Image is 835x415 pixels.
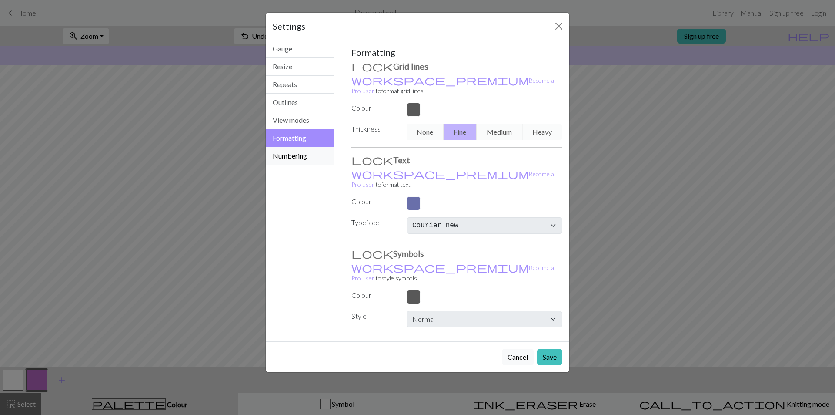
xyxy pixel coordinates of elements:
label: Style [346,311,401,324]
h3: Symbols [351,248,563,259]
label: Typeface [346,217,401,230]
button: Formatting [266,129,334,147]
span: workspace_premium [351,74,529,86]
small: to style symbols [351,264,554,282]
label: Colour [346,103,401,113]
button: Outlines [266,94,334,111]
button: View modes [266,111,334,129]
button: Cancel [502,349,534,365]
button: Numbering [266,147,334,165]
span: workspace_premium [351,261,529,273]
h3: Text [351,155,563,165]
a: Become a Pro user [351,170,554,188]
small: to format grid lines [351,77,554,94]
h5: Settings [273,20,305,33]
button: Close [552,19,566,33]
label: Colour [346,196,401,207]
label: Thickness [346,124,401,137]
a: Become a Pro user [351,264,554,282]
button: Save [537,349,562,365]
label: Colour [346,290,401,300]
button: Repeats [266,76,334,94]
small: to format text [351,170,554,188]
h5: Formatting [351,47,563,57]
button: Gauge [266,40,334,58]
button: Resize [266,58,334,76]
h3: Grid lines [351,61,563,71]
a: Become a Pro user [351,77,554,94]
span: workspace_premium [351,168,529,180]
